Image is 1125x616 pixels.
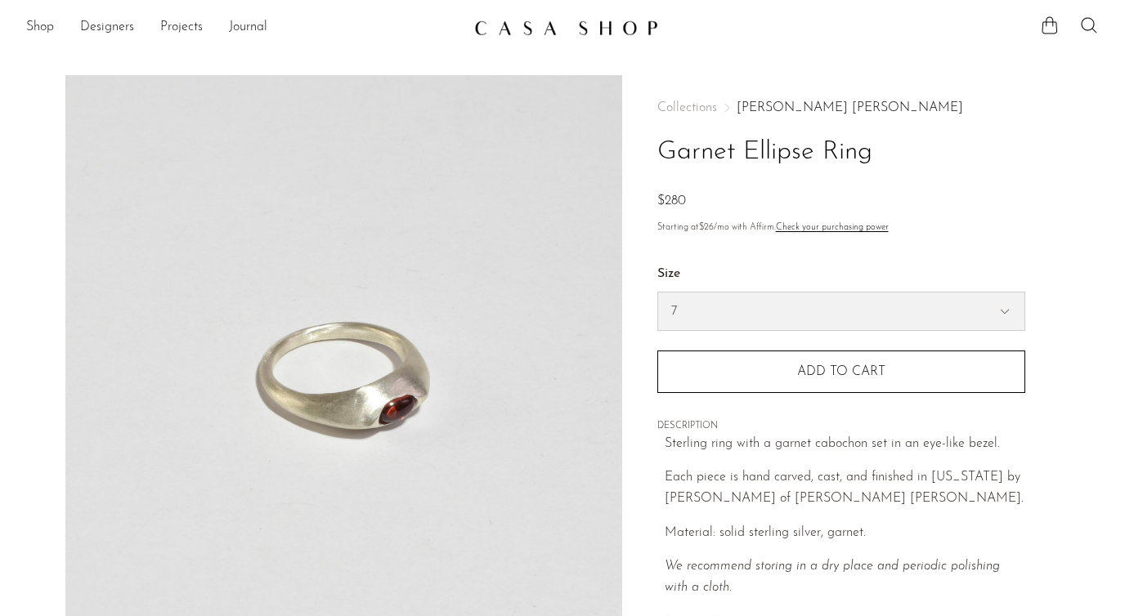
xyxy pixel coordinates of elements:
ul: NEW HEADER MENU [26,14,461,42]
p: Starting at /mo with Affirm. [657,221,1025,235]
span: DESCRIPTION [657,419,1025,434]
nav: Desktop navigation [26,14,461,42]
span: $280 [657,194,686,208]
a: Shop [26,17,54,38]
a: Projects [160,17,203,38]
button: Add to cart [657,350,1025,393]
p: Sterling ring with a garnet cabochon set in an eye-like bezel. [665,434,1025,455]
span: $26 [699,223,714,232]
a: Journal [229,17,267,38]
h1: Garnet Ellipse Ring [657,132,1025,173]
span: Collections [657,101,717,114]
nav: Breadcrumbs [657,101,1025,114]
label: Size [657,264,1025,285]
p: Material: solid sterling silver, garnet. [665,523,1025,544]
p: Each piece is hand carved, cast, and finished in [US_STATE] by [PERSON_NAME] of [PERSON_NAME] [PE... [665,467,1025,509]
span: Add to cart [797,365,885,378]
a: Check your purchasing power - Learn more about Affirm Financing (opens in modal) [776,223,889,232]
i: We recommend storing in a dry place and periodic polishing with a cloth. [665,560,1000,594]
a: [PERSON_NAME] [PERSON_NAME] [737,101,963,114]
a: Designers [80,17,134,38]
